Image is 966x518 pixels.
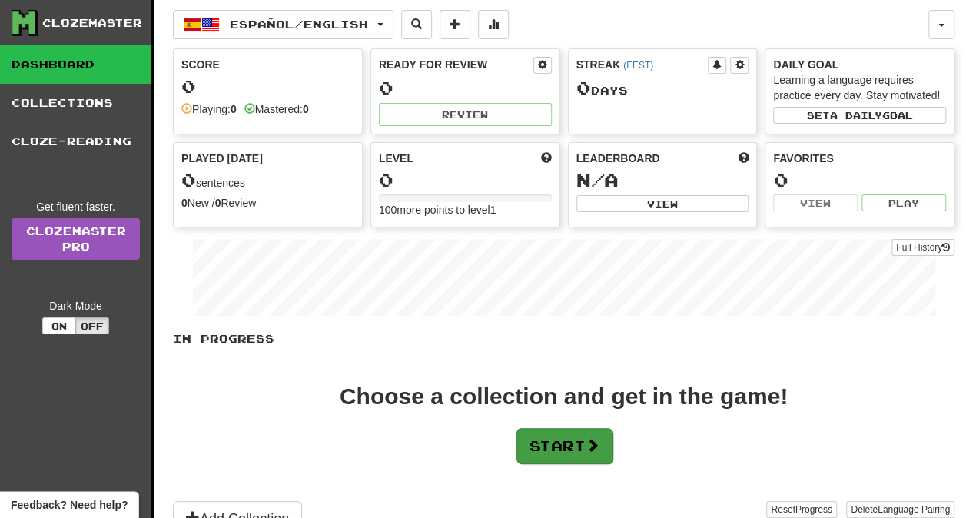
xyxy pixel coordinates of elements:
[181,195,354,211] div: New / Review
[576,78,749,98] div: Day s
[215,197,221,209] strong: 0
[12,199,140,214] div: Get fluent faster.
[379,78,552,98] div: 0
[379,171,552,190] div: 0
[576,195,749,212] button: View
[173,10,393,39] button: Español/English
[379,151,413,166] span: Level
[173,331,954,347] p: In Progress
[773,171,946,190] div: 0
[42,15,142,31] div: Clozemaster
[244,101,309,117] div: Mastered:
[181,169,196,191] span: 0
[303,103,309,115] strong: 0
[541,151,552,166] span: Score more points to level up
[773,107,946,124] button: Seta dailygoal
[516,428,612,463] button: Start
[576,77,591,98] span: 0
[379,57,533,72] div: Ready for Review
[12,298,140,314] div: Dark Mode
[42,317,76,334] button: On
[12,218,140,260] a: ClozemasterPro
[181,101,237,117] div: Playing:
[231,103,237,115] strong: 0
[891,239,954,256] button: Full History
[181,171,354,191] div: sentences
[379,103,552,126] button: Review
[766,501,836,518] button: ResetProgress
[846,501,954,518] button: DeleteLanguage Pairing
[478,10,509,39] button: More stats
[773,72,946,103] div: Learning a language requires practice every day. Stay motivated!
[576,151,660,166] span: Leaderboard
[773,194,858,211] button: View
[181,151,263,166] span: Played [DATE]
[878,504,950,515] span: Language Pairing
[576,57,709,72] div: Streak
[773,151,946,166] div: Favorites
[230,18,368,31] span: Español / English
[181,197,188,209] strong: 0
[440,10,470,39] button: Add sentence to collection
[738,151,749,166] span: This week in points, UTC
[181,77,354,96] div: 0
[340,385,788,408] div: Choose a collection and get in the game!
[795,504,832,515] span: Progress
[379,202,552,217] div: 100 more points to level 1
[830,110,882,121] span: a daily
[401,10,432,39] button: Search sentences
[11,497,128,513] span: Open feedback widget
[773,57,946,72] div: Daily Goal
[861,194,946,211] button: Play
[623,60,653,71] a: (EEST)
[576,169,619,191] span: N/A
[181,57,354,72] div: Score
[75,317,109,334] button: Off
